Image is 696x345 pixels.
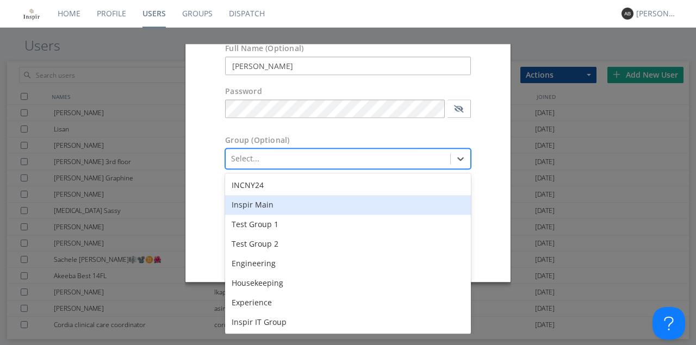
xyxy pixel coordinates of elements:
[225,274,471,293] div: Housekeeping
[225,235,471,254] div: Test Group 2
[225,135,289,146] label: Group (Optional)
[225,293,471,313] div: Experience
[225,215,471,235] div: Test Group 1
[22,4,41,23] img: ff256a24637843f88611b6364927a22a
[225,254,471,274] div: Engineering
[225,86,262,97] label: Password
[636,8,677,19] div: [PERSON_NAME]
[225,57,471,76] input: Julie Appleseed
[225,313,471,333] div: Inspir IT Group
[225,43,303,54] label: Full Name (Optional)
[225,176,471,196] div: INCNY24
[225,196,471,215] div: Inspir Main
[622,8,633,20] img: 373638.png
